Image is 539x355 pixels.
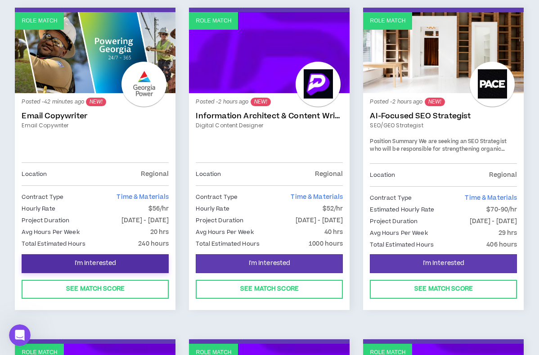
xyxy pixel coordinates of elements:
span: Time & Materials [117,193,169,202]
p: Project Duration [22,216,69,225]
strong: Position Summary [370,138,418,145]
button: I'm Interested [196,254,343,273]
p: Posted - 2 hours ago [370,98,517,106]
button: I'm Interested [22,254,169,273]
a: AI-Focused SEO Strategist [370,112,517,121]
p: Location [22,169,47,179]
p: [DATE] - [DATE] [296,216,343,225]
a: Information Architect & Content Writer [196,112,343,121]
p: 20 hrs [150,227,169,237]
iframe: Intercom live chat [9,324,31,346]
sup: NEW! [251,98,271,106]
p: Regional [315,169,343,179]
span: We are seeking an SEO Strategist who will be responsible for strengthening organic visibility and... [370,138,512,240]
a: Role Match [189,12,350,93]
a: Email Copywriter [22,121,169,130]
p: Role Match [370,17,405,25]
p: $70-90/hr [486,205,517,215]
p: Hourly Rate [196,204,229,214]
p: Regional [141,169,169,179]
p: 406 hours [486,240,517,250]
a: Role Match [15,12,175,93]
p: Estimated Hourly Rate [370,205,434,215]
p: Avg Hours Per Week [196,227,253,237]
span: I'm Interested [423,259,465,268]
button: See Match Score [22,280,169,299]
p: Total Estimated Hours [196,239,260,249]
span: I'm Interested [75,259,117,268]
p: Contract Type [196,192,238,202]
p: $56/hr [148,204,169,214]
button: See Match Score [370,280,517,299]
button: I'm Interested [370,254,517,273]
p: Total Estimated Hours [370,240,434,250]
p: 40 hrs [324,227,343,237]
p: [DATE] - [DATE] [121,216,169,225]
p: Regional [489,170,517,180]
p: Role Match [196,17,231,25]
sup: NEW! [86,98,106,106]
p: Contract Type [22,192,63,202]
p: Hourly Rate [22,204,55,214]
button: See Match Score [196,280,343,299]
p: $52/hr [323,204,343,214]
a: SEO/GEO Strategist [370,121,517,130]
p: Total Estimated Hours [22,239,85,249]
a: Email Copywriter [22,112,169,121]
span: I'm Interested [249,259,291,268]
p: 1000 hours [309,239,343,249]
p: Posted - 42 minutes ago [22,98,169,106]
a: Role Match [363,12,524,93]
p: Project Duration [370,216,418,226]
p: Location [370,170,395,180]
p: Role Match [22,17,57,25]
p: [DATE] - [DATE] [470,216,517,226]
p: Avg Hours Per Week [22,227,79,237]
p: Contract Type [370,193,412,203]
span: Time & Materials [291,193,343,202]
p: Project Duration [196,216,243,225]
p: Posted - 2 hours ago [196,98,343,106]
p: 29 hrs [499,228,517,238]
p: 240 hours [138,239,169,249]
p: Avg Hours Per Week [370,228,427,238]
p: Location [196,169,221,179]
a: Digital Content Designer [196,121,343,130]
sup: NEW! [425,98,445,106]
span: Time & Materials [465,193,517,202]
